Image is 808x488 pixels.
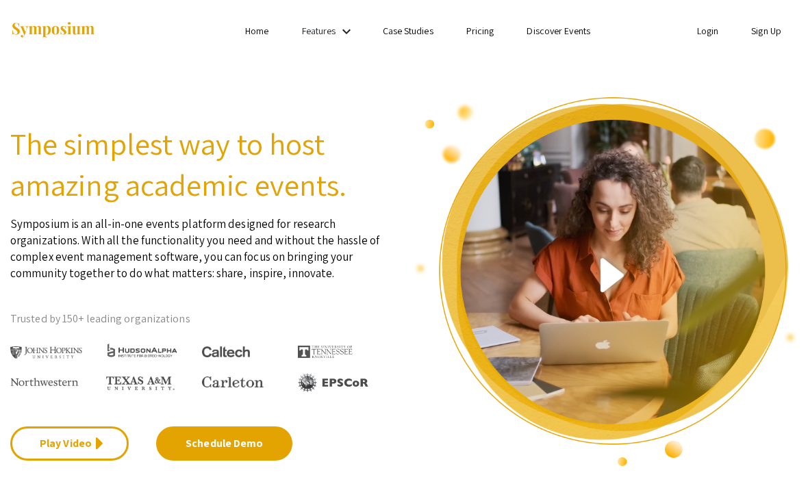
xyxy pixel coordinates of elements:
img: Texas A&M University [106,376,175,390]
a: Schedule Demo [156,426,292,461]
img: Caltech [202,346,250,358]
a: Login [697,25,719,37]
a: Play Video [10,426,129,461]
img: The University of Tennessee [298,346,353,358]
img: video overview of Symposium [414,96,798,467]
a: Pricing [466,25,494,37]
img: Northwestern [10,378,79,386]
img: Symposium by ForagerOne [10,21,96,40]
img: Johns Hopkins University [10,346,82,359]
p: Symposium is an all-in-one events platform designed for research organizations. With all the func... [10,205,394,281]
p: Trusted by 150+ leading organizations [10,309,394,329]
img: Carleton [202,376,264,387]
img: HudsonAlpha [106,343,178,358]
a: Sign Up [751,25,781,37]
h2: The simplest way to host amazing academic events. [10,123,394,205]
a: Case Studies [383,25,433,37]
mat-icon: Expand Features list [338,23,355,40]
img: EPSCOR [298,373,370,392]
a: Features [302,25,336,37]
a: Discover Events [527,25,590,37]
a: Home [245,25,268,37]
